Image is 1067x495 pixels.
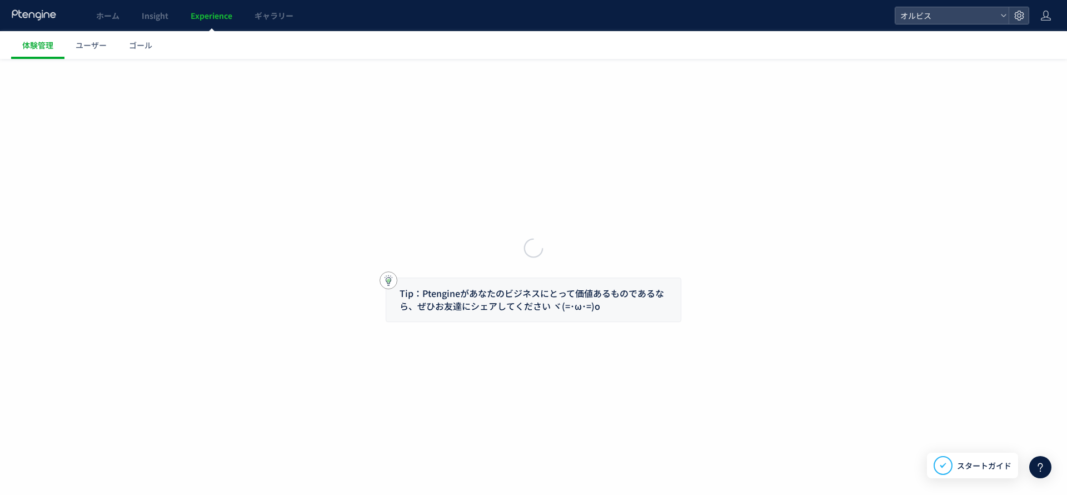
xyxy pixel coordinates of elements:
[22,39,53,51] span: 体験管理
[76,39,107,51] span: ユーザー
[191,10,232,21] span: Experience
[96,10,119,21] span: ホーム
[129,39,152,51] span: ゴール
[255,10,293,21] span: ギャラリー
[142,10,168,21] span: Insight
[957,460,1011,472] span: スタートガイド
[897,7,996,24] span: オルビス
[400,286,664,313] span: Tip：Ptengineがあなたのビジネスにとって価値あるものであるなら、ぜひお友達にシェアしてください ヾ(=･ω･=)o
